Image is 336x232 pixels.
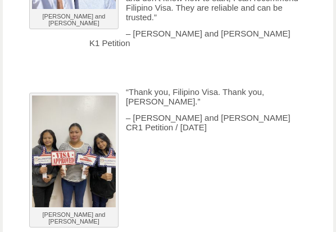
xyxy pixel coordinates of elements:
p: “Thank you, Filipino Visa. Thank you, [PERSON_NAME].” [22,87,314,106]
span: – [PERSON_NAME] and [PERSON_NAME] K1 Petition [89,29,290,48]
p: [PERSON_NAME] and [PERSON_NAME] [32,211,116,225]
span: – [PERSON_NAME] and [PERSON_NAME] CR1 Petition / [DATE] [126,113,290,132]
img: Jerry and Jenalyn [32,95,116,207]
p: [PERSON_NAME] and [PERSON_NAME] [32,13,116,26]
